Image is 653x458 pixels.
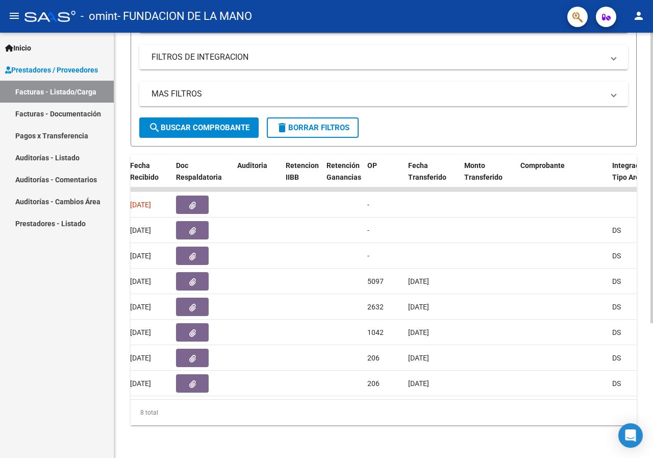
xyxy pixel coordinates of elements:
[81,5,117,28] span: - omint
[633,10,645,22] mat-icon: person
[363,155,404,200] datatable-header-cell: OP
[520,161,565,170] span: Comprobante
[367,161,377,170] span: OP
[367,379,380,388] span: 206
[408,303,429,311] span: [DATE]
[233,155,282,200] datatable-header-cell: Auditoria
[367,354,380,362] span: 206
[612,161,653,181] span: Integracion Tipo Archivo
[130,354,151,362] span: [DATE]
[276,122,288,134] mat-icon: delete
[130,161,159,181] span: Fecha Recibido
[131,400,637,425] div: 8 total
[286,161,319,181] span: Retencion IIBB
[612,354,621,362] span: DS
[612,252,621,260] span: DS
[139,117,259,138] button: Buscar Comprobante
[130,277,151,285] span: [DATE]
[404,155,460,200] datatable-header-cell: Fecha Transferido
[612,226,621,234] span: DS
[367,201,369,209] span: -
[139,45,628,69] mat-expansion-panel-header: FILTROS DE INTEGRACION
[152,88,604,100] mat-panel-title: MAS FILTROS
[408,161,446,181] span: Fecha Transferido
[130,303,151,311] span: [DATE]
[5,64,98,76] span: Prestadores / Proveedores
[130,252,151,260] span: [DATE]
[612,379,621,388] span: DS
[612,328,621,336] span: DS
[130,226,151,234] span: [DATE]
[176,161,222,181] span: Doc Respaldatoria
[464,161,503,181] span: Monto Transferido
[126,155,172,200] datatable-header-cell: Fecha Recibido
[117,5,252,28] span: - FUNDACION DE LA MANO
[172,155,233,200] datatable-header-cell: Doc Respaldatoria
[408,354,429,362] span: [DATE]
[618,423,643,448] div: Open Intercom Messenger
[612,277,621,285] span: DS
[326,161,361,181] span: Retención Ganancias
[322,155,363,200] datatable-header-cell: Retención Ganancias
[237,161,267,170] span: Auditoria
[367,277,384,285] span: 5097
[276,123,349,132] span: Borrar Filtros
[460,155,516,200] datatable-header-cell: Monto Transferido
[8,10,20,22] mat-icon: menu
[408,277,429,285] span: [DATE]
[408,379,429,388] span: [DATE]
[130,379,151,388] span: [DATE]
[148,122,161,134] mat-icon: search
[408,328,429,336] span: [DATE]
[367,252,369,260] span: -
[130,328,151,336] span: [DATE]
[148,123,249,132] span: Buscar Comprobante
[5,42,31,54] span: Inicio
[516,155,608,200] datatable-header-cell: Comprobante
[367,226,369,234] span: -
[367,303,384,311] span: 2632
[367,328,384,336] span: 1042
[612,303,621,311] span: DS
[130,201,151,209] span: [DATE]
[267,117,359,138] button: Borrar Filtros
[152,52,604,63] mat-panel-title: FILTROS DE INTEGRACION
[282,155,322,200] datatable-header-cell: Retencion IIBB
[139,82,628,106] mat-expansion-panel-header: MAS FILTROS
